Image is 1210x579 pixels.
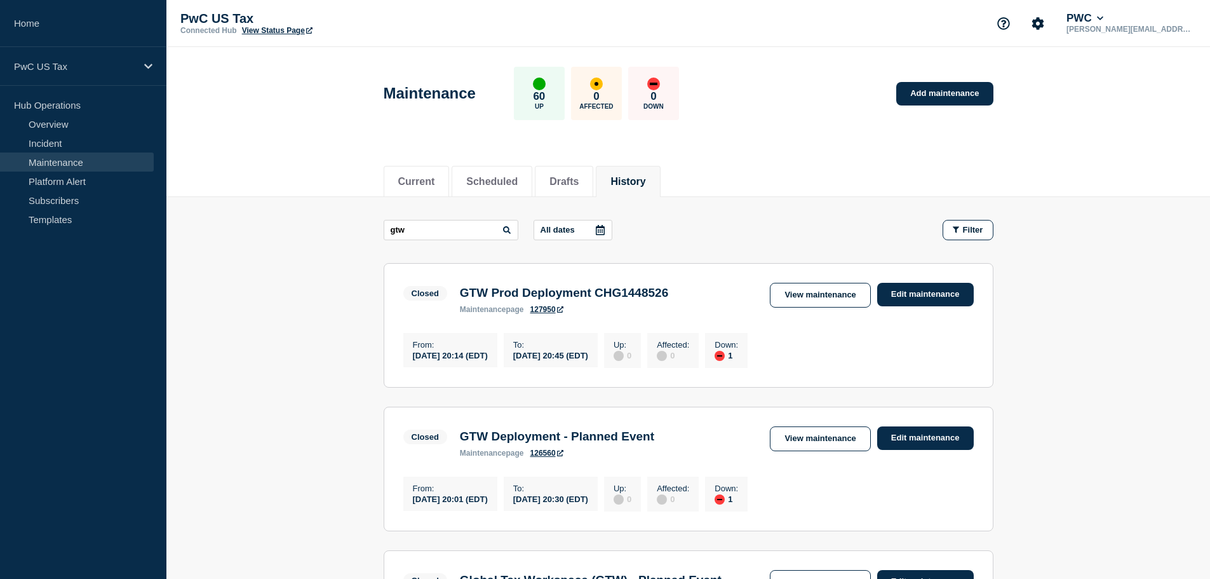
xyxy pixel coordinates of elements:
[1064,25,1196,34] p: [PERSON_NAME][EMAIL_ADDRESS][PERSON_NAME][DOMAIN_NAME]
[413,350,488,360] div: [DATE] 20:14 (EDT)
[412,289,439,298] div: Closed
[579,103,613,110] p: Affected
[180,11,434,26] p: PwC US Tax
[398,176,435,187] button: Current
[533,78,546,90] div: up
[541,225,575,235] p: All dates
[384,220,518,240] input: Search maintenances
[593,90,599,103] p: 0
[943,220,993,240] button: Filter
[614,494,624,505] div: disabled
[14,61,136,72] p: PwC US Tax
[534,220,612,240] button: All dates
[180,26,237,35] p: Connected Hub
[715,350,738,361] div: 1
[657,351,667,361] div: disabled
[413,340,488,350] p: From :
[1064,12,1106,25] button: PWC
[650,90,656,103] p: 0
[513,350,588,360] div: [DATE] 20:45 (EDT)
[460,305,524,314] p: page
[610,176,645,187] button: History
[614,351,624,361] div: disabled
[614,350,631,361] div: 0
[657,484,689,493] p: Affected :
[990,10,1017,37] button: Support
[242,26,313,35] a: View Status Page
[530,449,563,458] a: 126560
[513,340,588,350] p: To :
[614,484,631,493] p: Up :
[643,103,664,110] p: Down
[535,103,544,110] p: Up
[413,484,488,493] p: From :
[963,225,983,235] span: Filter
[657,340,689,350] p: Affected :
[715,494,725,505] div: down
[657,494,667,505] div: disabled
[715,340,738,350] p: Down :
[513,484,588,493] p: To :
[590,78,603,90] div: affected
[657,350,689,361] div: 0
[466,176,518,187] button: Scheduled
[460,449,506,458] span: maintenance
[460,430,654,444] h3: GTW Deployment - Planned Event
[530,305,563,314] a: 127950
[715,484,738,493] p: Down :
[896,82,993,106] a: Add maintenance
[877,283,974,306] a: Edit maintenance
[460,449,524,458] p: page
[384,85,476,102] h1: Maintenance
[460,305,506,314] span: maintenance
[647,78,660,90] div: down
[770,426,870,451] a: View maintenance
[770,283,870,308] a: View maintenance
[413,493,488,504] div: [DATE] 20:01 (EDT)
[533,90,545,103] p: 60
[715,351,725,361] div: down
[513,493,588,504] div: [DATE] 20:30 (EDT)
[412,432,439,442] div: Closed
[460,286,668,300] h3: GTW Prod Deployment CHG1448526
[877,426,974,450] a: Edit maintenance
[715,493,738,505] div: 1
[614,493,631,505] div: 0
[657,493,689,505] div: 0
[549,176,579,187] button: Drafts
[614,340,631,350] p: Up :
[1025,10,1051,37] button: Account settings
